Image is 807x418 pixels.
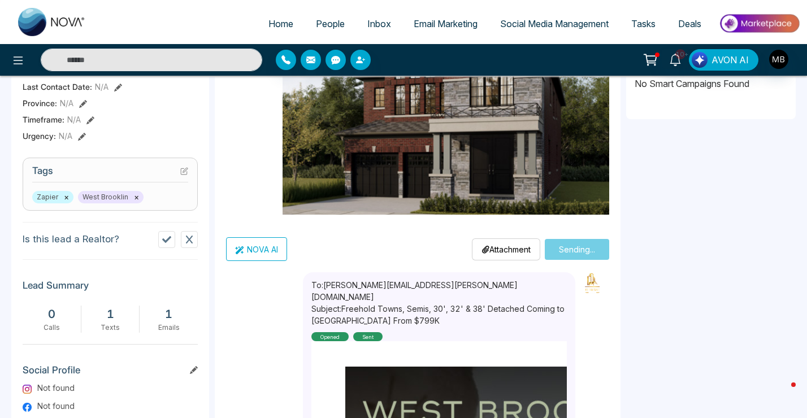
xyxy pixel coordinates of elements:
[60,97,73,109] span: N/A
[23,364,198,381] h3: Social Profile
[414,18,478,29] span: Email Marketing
[87,306,134,323] div: 1
[28,306,75,323] div: 0
[675,49,685,59] span: 10+
[145,306,192,323] div: 1
[316,18,345,29] span: People
[769,50,788,69] img: User Avatar
[257,13,305,34] a: Home
[489,13,620,34] a: Social Media Management
[145,323,192,333] div: Emails
[67,114,81,125] span: N/A
[367,18,391,29] span: Inbox
[711,53,749,67] span: AVON AI
[23,280,198,297] h3: Lead Summary
[23,232,119,247] p: Is this lead a Realtor?
[134,192,139,202] button: ×
[37,382,75,394] span: Not found
[769,380,796,407] iframe: Intercom live chat
[37,400,75,412] span: Not found
[481,243,531,255] p: Attachment
[87,323,134,333] div: Texts
[311,303,567,326] p: Subject: Freehold Towns, Semis, 30', 32' & 38' Detached Coming to [GEOGRAPHIC_DATA] From $799K
[667,13,713,34] a: Deals
[635,77,787,90] p: No Smart Campaigns Found
[692,52,708,68] img: Lead Flow
[59,130,72,142] span: N/A
[545,239,609,260] button: Sending...
[78,191,144,203] span: West Brooklin
[311,332,349,341] div: Opened
[718,11,800,36] img: Market-place.gif
[689,49,758,71] button: AVON AI
[32,191,73,203] span: Zapier
[23,81,92,93] span: Last Contact Date :
[28,323,75,333] div: Calls
[662,49,689,69] a: 10+
[226,237,287,261] button: NOVA AI
[64,192,69,202] button: ×
[581,272,604,295] img: Sender
[95,81,109,93] span: N/A
[402,13,489,34] a: Email Marketing
[678,18,701,29] span: Deals
[23,403,32,412] img: Facebook Logo
[18,8,86,36] img: Nova CRM Logo
[631,18,656,29] span: Tasks
[500,18,609,29] span: Social Media Management
[353,332,383,341] div: sent
[311,279,567,303] p: To: [PERSON_NAME][EMAIL_ADDRESS][PERSON_NAME][DOMAIN_NAME]
[356,13,402,34] a: Inbox
[305,13,356,34] a: People
[620,13,667,34] a: Tasks
[32,165,188,182] h3: Tags
[23,114,64,125] span: Timeframe :
[23,385,32,394] img: Instagram Logo
[23,97,57,109] span: Province :
[268,18,293,29] span: Home
[23,130,56,142] span: Urgency :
